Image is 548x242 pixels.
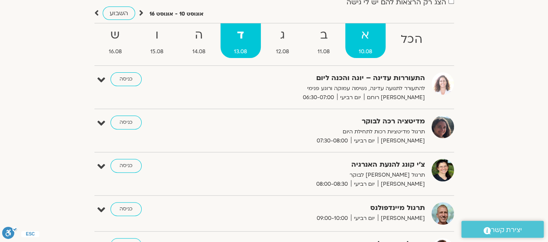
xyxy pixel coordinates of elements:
[220,23,261,58] a: ד13.08
[304,26,344,45] strong: ב
[179,47,219,56] span: 14.08
[378,214,425,223] span: [PERSON_NAME]
[491,224,522,236] span: יצירת קשר
[345,23,386,58] a: א10.08
[213,202,425,214] strong: תרגול מיינדפולנס
[149,10,204,19] p: אוגוסט 10 - אוגוסט 16
[110,9,128,17] span: השבוע
[345,26,386,45] strong: א
[95,23,136,58] a: ש16.08
[314,214,351,223] span: 09:00-10:00
[179,23,219,58] a: ה14.08
[304,47,344,56] span: 11.08
[461,221,544,238] a: יצירת קשר
[137,26,177,45] strong: ו
[179,26,219,45] strong: ה
[313,180,351,189] span: 08:00-08:30
[378,136,425,145] span: [PERSON_NAME]
[387,30,436,49] strong: הכל
[213,72,425,84] strong: התעוררות עדינה – יוגה והכנה ליום
[387,23,436,58] a: הכל
[304,23,344,58] a: ב11.08
[220,26,261,45] strong: ד
[351,214,378,223] span: יום רביעי
[263,47,303,56] span: 12.08
[220,47,261,56] span: 13.08
[213,127,425,136] p: תרגול מדיטציות רכות לתחילת היום
[213,159,425,171] strong: צ'י קונג להנעת האנרגיה
[351,180,378,189] span: יום רביעי
[137,47,177,56] span: 15.08
[300,93,337,102] span: 06:30-07:00
[263,26,303,45] strong: ג
[345,47,386,56] span: 10.08
[378,180,425,189] span: [PERSON_NAME]
[213,171,425,180] p: תרגול [PERSON_NAME] לבוקר
[337,93,364,102] span: יום רביעי
[110,159,142,173] a: כניסה
[110,116,142,129] a: כניסה
[110,202,142,216] a: כניסה
[364,93,425,102] span: [PERSON_NAME] רוחם
[314,136,351,145] span: 07:30-08:00
[351,136,378,145] span: יום רביעי
[103,6,135,20] a: השבוע
[213,116,425,127] strong: מדיטציה רכה לבוקר
[263,23,303,58] a: ג12.08
[95,47,136,56] span: 16.08
[110,72,142,86] a: כניסה
[213,84,425,93] p: להתעורר לתנועה עדינה, נשימה עמוקה ורוגע פנימי
[137,23,177,58] a: ו15.08
[95,26,136,45] strong: ש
